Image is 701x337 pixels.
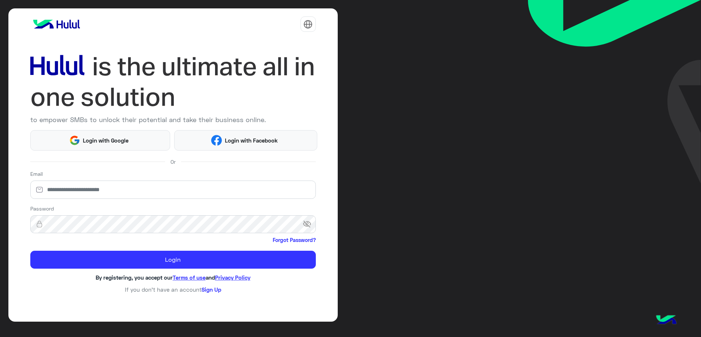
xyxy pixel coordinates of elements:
[654,308,679,333] img: hulul-logo.png
[171,158,176,166] span: Or
[273,236,316,244] a: Forgot Password?
[222,136,280,145] span: Login with Facebook
[303,218,316,231] span: visibility_off
[173,274,206,281] a: Terms of use
[30,17,83,31] img: logo
[211,135,222,146] img: Facebook
[30,251,316,269] button: Login
[30,170,43,178] label: Email
[215,274,250,281] a: Privacy Policy
[30,186,49,193] img: email
[30,115,316,125] p: to empower SMBs to unlock their potential and take their business online.
[30,286,316,293] h6: If you don’t have an account
[30,220,49,228] img: lock
[206,274,215,281] span: and
[80,136,131,145] span: Login with Google
[30,130,171,150] button: Login with Google
[30,205,54,212] label: Password
[96,274,173,281] span: By registering, you accept our
[30,51,316,112] img: hululLoginTitle_EN.svg
[174,130,317,150] button: Login with Facebook
[202,286,221,293] a: Sign Up
[303,20,313,29] img: tab
[69,135,80,146] img: Google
